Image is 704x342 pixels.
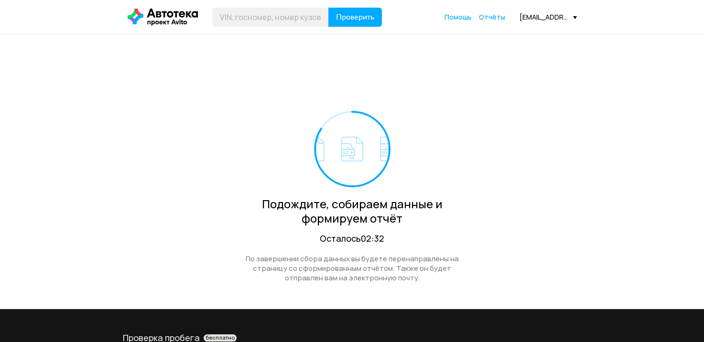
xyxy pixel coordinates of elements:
a: Отчёты [482,12,509,22]
button: Проверить [328,8,382,27]
button: Проверить [313,213,370,236]
p: Подготовили разные предложения — выберите подходящее. [424,306,581,327]
span: Отчёты [482,12,509,21]
span: бесплатно [206,334,235,341]
h6: Узнайте пробег и скрутки [163,69,256,77]
div: Осталось 02:32 [235,233,469,245]
div: По завершении сбора данных вы будете перенаправлены на страницу со сформированным отчётом. Также ... [235,254,469,283]
a: Пример отчёта [208,244,264,254]
span: Отчёты [479,12,505,21]
h5: Больше проверок — ниже цена [188,290,345,300]
strong: Новинка [146,55,175,67]
span: Помощь [448,12,475,21]
span: Ну‑ка [265,74,282,81]
p: Купите пакет отчётов, чтобы сэкономить до 65%. [188,306,345,327]
a: Как узнать номер [131,244,196,254]
span: Проверить [322,221,360,228]
div: Подождите, собираем данные и формируем отчёт [235,197,469,225]
div: [EMAIL_ADDRESS][DOMAIN_NAME] [520,12,577,21]
div: [EMAIL_ADDRESS][DOMAIN_NAME] [523,12,580,21]
p: У Автотеки самая полная база данных об авто с пробегом. Мы покажем ДТП, залог, ремонты, скрутку п... [131,164,371,202]
input: VIN, госномер, номер кузова [212,8,329,27]
h1: Проверка истории авто по VIN и госномеру [131,103,416,155]
a: Помощь [444,12,472,22]
h5: Автотека для бизнеса [424,290,581,300]
button: Проверить [332,8,385,27]
span: Проверить [336,13,374,21]
input: VIN, госномер, номер кузова [131,213,313,236]
p: Бесплатно ヽ(♡‿♡)ノ [163,78,256,86]
span: Помощь [444,12,472,21]
a: Отчёты [479,12,505,22]
input: VIN, госномер, номер кузова [216,8,332,27]
a: Помощь [448,12,475,22]
span: Проверить [339,13,378,21]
